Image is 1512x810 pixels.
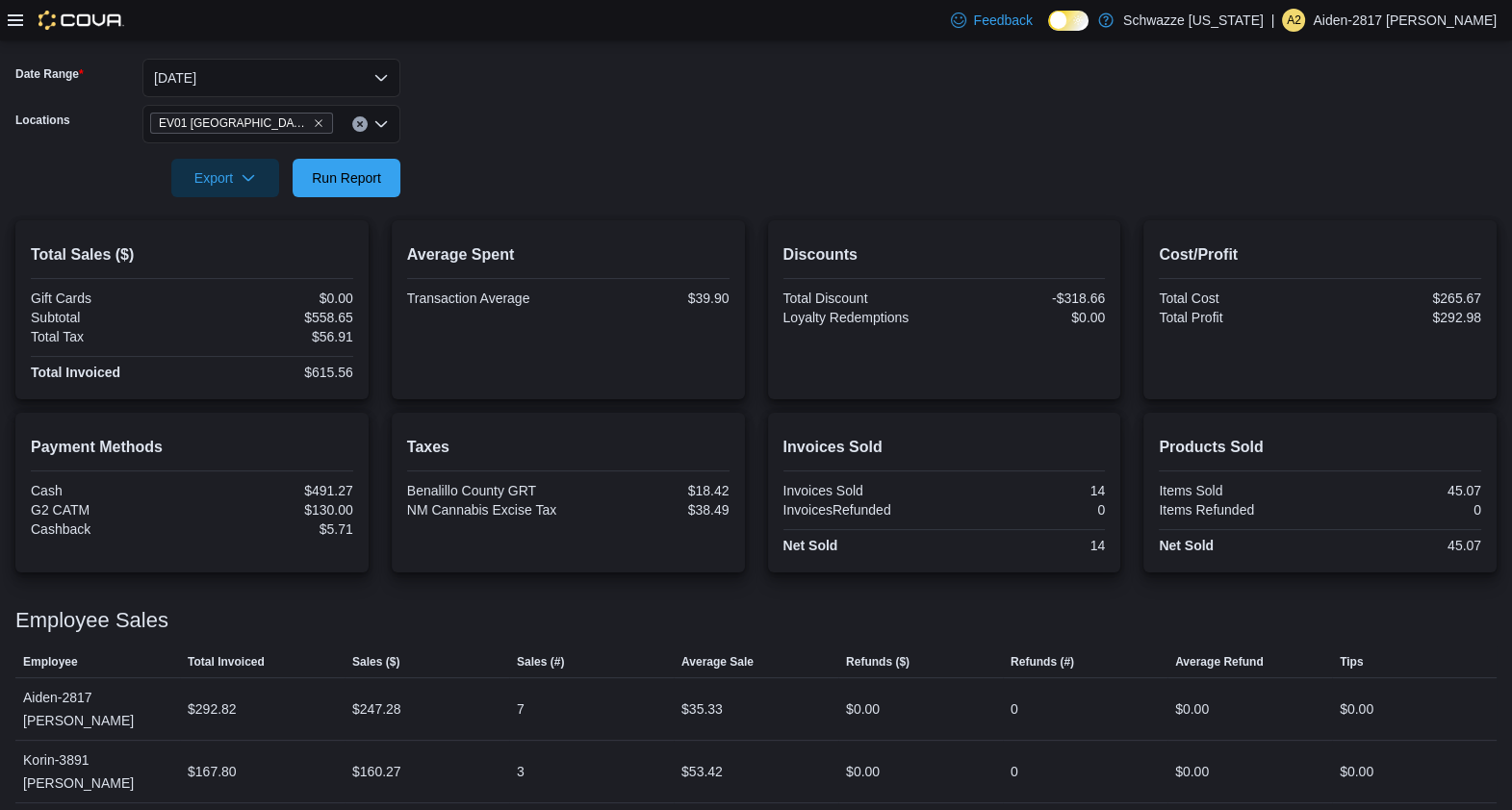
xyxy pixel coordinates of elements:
[142,59,400,97] button: [DATE]
[783,483,940,498] div: Invoices Sold
[15,113,70,128] label: Locations
[1324,502,1481,518] div: 0
[783,436,1106,459] h2: Invoices Sold
[681,654,754,670] span: Average Sale
[1011,760,1018,783] div: 0
[407,483,564,498] div: Benalillo County GRT
[783,243,1106,266] h2: Discounts
[1159,502,1316,518] div: Items Refunded
[1324,538,1481,553] div: 45.07
[517,654,564,670] span: Sales (#)
[681,697,723,721] div: $35.33
[293,159,400,197] button: Run Report
[15,678,180,740] div: Aiden-2817 [PERSON_NAME]
[948,538,1105,553] div: 14
[195,329,352,344] div: $56.91
[1175,760,1209,783] div: $0.00
[1159,310,1316,325] div: Total Profit
[31,329,188,344] div: Total Tax
[150,113,333,134] span: EV01 North Valley
[183,159,268,197] span: Export
[373,116,389,132] button: Open list of options
[352,697,401,721] div: $247.28
[352,116,368,132] button: Clear input
[783,310,940,325] div: Loyalty Redemptions
[195,291,352,306] div: $0.00
[1324,310,1481,325] div: $292.98
[1324,483,1481,498] div: 45.07
[188,760,237,783] div: $167.80
[974,11,1033,30] span: Feedback
[1287,9,1301,32] span: A2
[195,365,352,380] div: $615.56
[407,436,730,459] h2: Taxes
[948,291,1105,306] div: -$318.66
[188,654,265,670] span: Total Invoiced
[1313,9,1497,32] p: Aiden-2817 [PERSON_NAME]
[171,159,279,197] button: Export
[1048,31,1049,32] span: Dark Mode
[188,697,237,721] div: $292.82
[1011,697,1018,721] div: 0
[517,697,525,721] div: 7
[846,697,880,721] div: $0.00
[783,502,940,518] div: InvoicesRefunded
[313,117,324,129] button: Remove EV01 North Valley from selection in this group
[407,502,564,518] div: NM Cannabis Excise Tax
[1048,11,1089,31] input: Dark Mode
[572,291,729,306] div: $39.90
[1175,697,1209,721] div: $0.00
[572,502,729,518] div: $38.49
[943,1,1040,39] a: Feedback
[1123,9,1264,32] p: Schwazze [US_STATE]
[846,760,880,783] div: $0.00
[159,114,309,133] span: EV01 [GEOGRAPHIC_DATA]
[948,310,1105,325] div: $0.00
[31,310,188,325] div: Subtotal
[15,66,84,82] label: Date Range
[38,11,124,30] img: Cova
[195,502,352,518] div: $130.00
[681,760,723,783] div: $53.42
[846,654,910,670] span: Refunds ($)
[1340,760,1373,783] div: $0.00
[31,483,188,498] div: Cash
[1159,291,1316,306] div: Total Cost
[1340,654,1363,670] span: Tips
[572,483,729,498] div: $18.42
[1159,243,1481,266] h2: Cost/Profit
[31,436,353,459] h2: Payment Methods
[407,243,730,266] h2: Average Spent
[15,741,180,802] div: Korin-3891 [PERSON_NAME]
[195,521,352,537] div: $5.71
[1340,697,1373,721] div: $0.00
[1159,436,1481,459] h2: Products Sold
[517,760,525,783] div: 3
[783,538,838,553] strong: Net Sold
[1271,9,1275,32] p: |
[31,521,188,537] div: Cashback
[31,365,120,380] strong: Total Invoiced
[1175,654,1264,670] span: Average Refund
[407,291,564,306] div: Transaction Average
[948,502,1105,518] div: 0
[1011,654,1074,670] span: Refunds (#)
[23,654,78,670] span: Employee
[312,168,381,188] span: Run Report
[352,654,399,670] span: Sales ($)
[31,291,188,306] div: Gift Cards
[1159,538,1214,553] strong: Net Sold
[195,310,352,325] div: $558.65
[352,760,401,783] div: $160.27
[15,609,168,632] h3: Employee Sales
[195,483,352,498] div: $491.27
[1282,9,1305,32] div: Aiden-2817 Cano
[948,483,1105,498] div: 14
[31,502,188,518] div: G2 CATM
[1324,291,1481,306] div: $265.67
[31,243,353,266] h2: Total Sales ($)
[783,291,940,306] div: Total Discount
[1159,483,1316,498] div: Items Sold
